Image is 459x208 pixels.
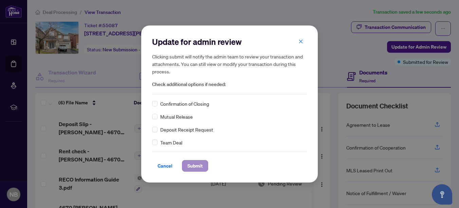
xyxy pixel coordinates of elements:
[160,126,213,133] span: Deposit Receipt Request
[160,113,193,120] span: Mutual Release
[182,160,208,172] button: Submit
[187,160,203,171] span: Submit
[432,184,452,205] button: Open asap
[160,139,182,146] span: Team Deal
[160,100,209,107] span: Confirmation of Closing
[158,160,172,171] span: Cancel
[152,36,307,47] h2: Update for admin review
[152,81,307,88] span: Check additional options if needed:
[298,39,303,44] span: close
[152,160,178,172] button: Cancel
[152,53,307,75] h5: Clicking submit will notify the admin team to review your transaction and attachments. You can st...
